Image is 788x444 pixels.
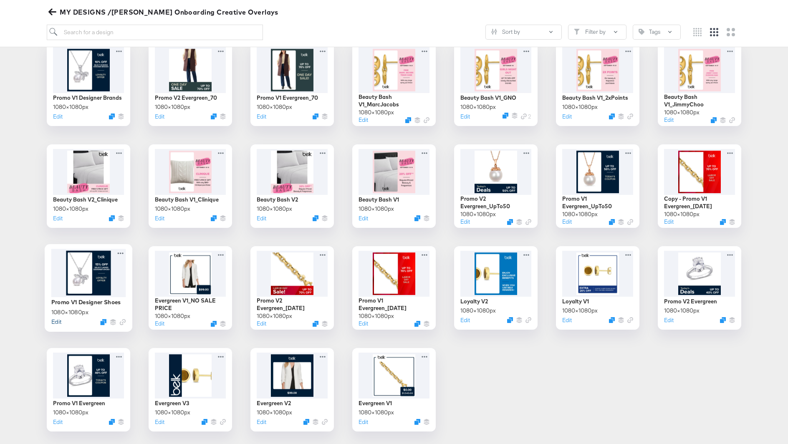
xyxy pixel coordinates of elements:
[664,307,700,315] div: 1080 × 1080 px
[53,113,63,121] button: Edit
[664,93,735,108] div: Beauty Bash V1_JimmyChoo
[556,144,639,228] div: Promo V1 Evergreen_UpTo501080×1080pxEditDuplicate
[609,317,615,323] svg: Duplicate
[359,409,394,416] div: 1080 × 1080 px
[257,196,298,204] div: Beauty Bash V2
[322,419,328,425] svg: Link
[53,196,118,204] div: Beauty Bash V2_Clinique
[155,196,219,204] div: Beauty Bash V1_Clinique
[711,117,717,123] button: Duplicate
[720,219,726,225] svg: Duplicate
[562,195,633,210] div: Promo V1 Evergreen_UpTo50
[485,25,562,40] button: SlidersSort by
[507,317,513,323] svg: Duplicate
[359,399,392,407] div: Evergreen V1
[257,418,266,426] button: Edit
[460,103,496,111] div: 1080 × 1080 px
[257,399,291,407] div: Evergreen V2
[568,25,626,40] button: FilterFilter by
[664,316,674,324] button: Edit
[562,210,598,218] div: 1080 × 1080 px
[47,6,282,18] button: MY DESIGNS /[PERSON_NAME] Onboarding Creative Overlays
[155,418,164,426] button: Edit
[47,144,130,228] div: Beauty Bash V2_Clinique1080×1080pxEditDuplicate
[257,214,266,222] button: Edit
[202,419,207,425] svg: Duplicate
[109,419,115,425] svg: Duplicate
[120,319,126,325] svg: Link
[352,144,436,228] div: Beauty Bash V11080×1080pxEditDuplicate
[633,25,681,40] button: TagTags
[257,409,292,416] div: 1080 × 1080 px
[627,219,633,225] svg: Link
[359,205,394,213] div: 1080 × 1080 px
[50,6,278,18] span: MY DESIGNS /[PERSON_NAME] Onboarding Creative Overlays
[53,409,88,416] div: 1080 × 1080 px
[250,246,334,330] div: Promo V2 Evergreen_[DATE]1080×1080pxEditDuplicate
[521,113,531,121] div: 2
[211,321,217,327] svg: Duplicate
[627,317,633,323] svg: Link
[562,218,572,226] button: Edit
[460,94,516,102] div: Beauty Bash V1_GNO
[664,210,700,218] div: 1080 × 1080 px
[460,195,531,210] div: Promo V2 Evergreen_UpTo50
[51,308,88,316] div: 1080 × 1080 px
[155,409,190,416] div: 1080 × 1080 px
[211,215,217,221] button: Duplicate
[658,144,741,228] div: Copy - Promo V1 Evergreen_[DATE]1080×1080pxEditDuplicate
[414,321,420,327] svg: Duplicate
[525,317,531,323] svg: Link
[53,103,88,111] div: 1080 × 1080 px
[257,312,292,320] div: 1080 × 1080 px
[525,219,531,225] svg: Link
[313,321,318,327] svg: Duplicate
[460,316,470,324] button: Edit
[658,246,741,330] div: Promo V2 Evergreen1080×1080pxEditDuplicate
[556,43,639,126] div: Beauty Bash V1_2xPoints1080×1080pxEditDuplicate
[47,25,263,40] input: Search for a design
[211,114,217,119] button: Duplicate
[109,114,115,119] svg: Duplicate
[53,94,122,102] div: Promo V1 Designer Brands
[454,144,538,228] div: Promo V2 Evergreen_UpTo501080×1080pxEditDuplicate
[149,43,232,126] div: Promo V2 Evergreen_701080×1080pxEditDuplicate
[562,298,589,305] div: Loyalty V1
[303,419,309,425] svg: Duplicate
[53,214,63,222] button: Edit
[562,103,598,111] div: 1080 × 1080 px
[45,244,132,332] div: Promo V1 Designer Shoes1080×1080pxEditDuplicate
[729,117,735,123] svg: Link
[664,195,735,210] div: Copy - Promo V1 Evergreen_[DATE]
[257,297,328,312] div: Promo V2 Evergreen_[DATE]
[100,319,106,325] svg: Duplicate
[313,215,318,221] svg: Duplicate
[664,218,674,226] button: Edit
[155,297,226,312] div: Evergreen V1_NO SALE PRICE
[109,215,115,221] svg: Duplicate
[414,419,420,425] svg: Duplicate
[257,94,318,102] div: Promo V1 Evergreen_70
[460,298,488,305] div: Loyalty V2
[710,28,718,36] svg: Medium grid
[352,43,436,126] div: Beauty Bash V1_MarcJacobs1080×1080pxEditDuplicate
[658,43,741,126] div: Beauty Bash V1_JimmyChoo1080×1080pxEditDuplicate
[250,348,334,431] div: Evergreen V21080×1080pxEditDuplicate
[405,117,411,123] svg: Duplicate
[47,43,130,126] div: Promo V1 Designer Brands1080×1080pxEditDuplicate
[454,43,538,126] div: Beauty Bash V1_GNO1080×1080pxEditDuplicateLink 2
[414,215,420,221] svg: Duplicate
[359,214,368,222] button: Edit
